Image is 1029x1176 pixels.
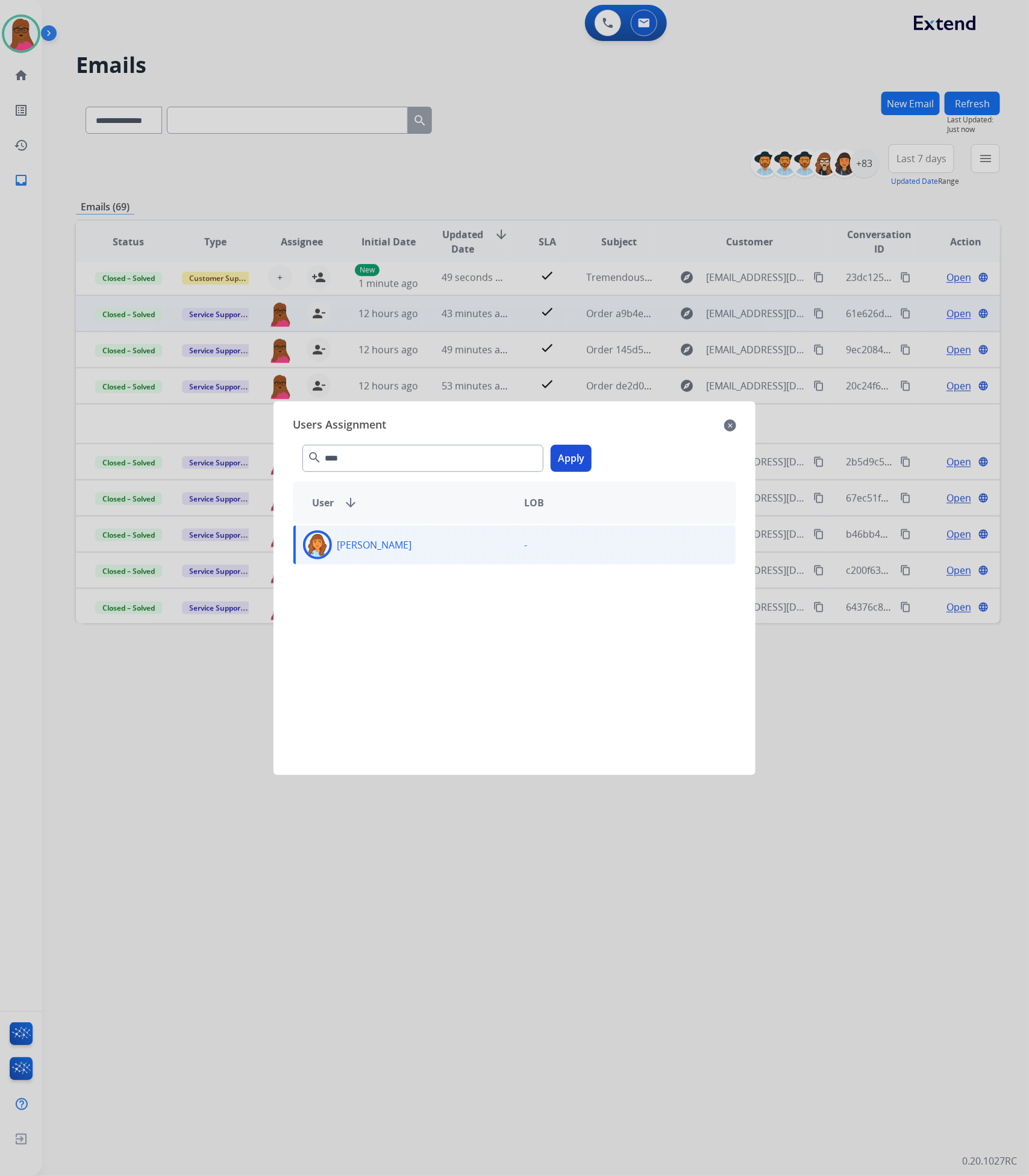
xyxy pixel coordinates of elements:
[337,538,411,552] p: [PERSON_NAME]
[524,538,527,552] p: -
[724,418,736,433] mat-icon: close
[293,416,386,435] span: Users Assignment
[302,495,514,510] div: User
[343,495,358,510] mat-icon: arrow_downward
[524,495,544,510] span: LOB
[551,445,592,472] button: Apply
[307,450,322,465] mat-icon: search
